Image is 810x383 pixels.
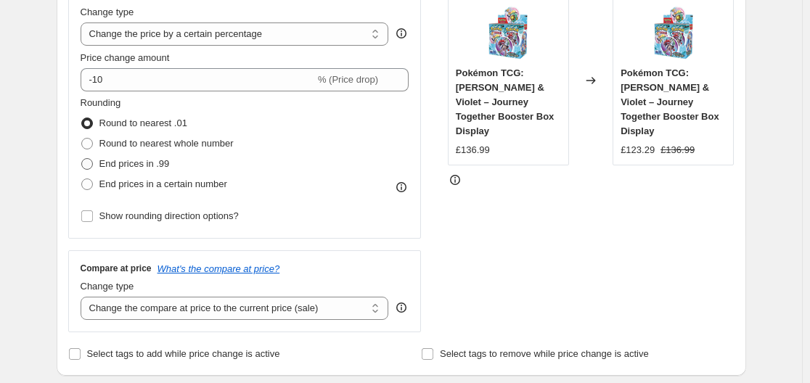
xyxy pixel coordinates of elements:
input: -15 [81,68,315,91]
span: End prices in a certain number [99,178,227,189]
span: Show rounding direction options? [99,210,239,221]
span: Select tags to remove while price change is active [440,348,649,359]
span: Round to nearest .01 [99,118,187,128]
span: % (Price drop) [318,74,378,85]
div: help [394,300,409,315]
h3: Compare at price [81,263,152,274]
div: £136.99 [456,143,490,157]
div: £123.29 [621,143,655,157]
strike: £136.99 [660,143,695,157]
span: Round to nearest whole number [99,138,234,149]
div: help [394,26,409,41]
span: Change type [81,7,134,17]
span: Change type [81,281,134,292]
span: Select tags to add while price change is active [87,348,280,359]
button: What's the compare at price? [157,263,280,274]
img: PokemonTCG_Scarlet_Violet-JourneyTogetherBoosterDisplayBox_80x.png [479,4,537,62]
span: Pokémon TCG: [PERSON_NAME] & Violet – Journey Together Booster Box Display [456,67,555,136]
span: End prices in .99 [99,158,170,169]
span: Price change amount [81,52,170,63]
span: Pokémon TCG: [PERSON_NAME] & Violet – Journey Together Booster Box Display [621,67,719,136]
img: PokemonTCG_Scarlet_Violet-JourneyTogetherBoosterDisplayBox_80x.png [645,4,703,62]
span: Rounding [81,97,121,108]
